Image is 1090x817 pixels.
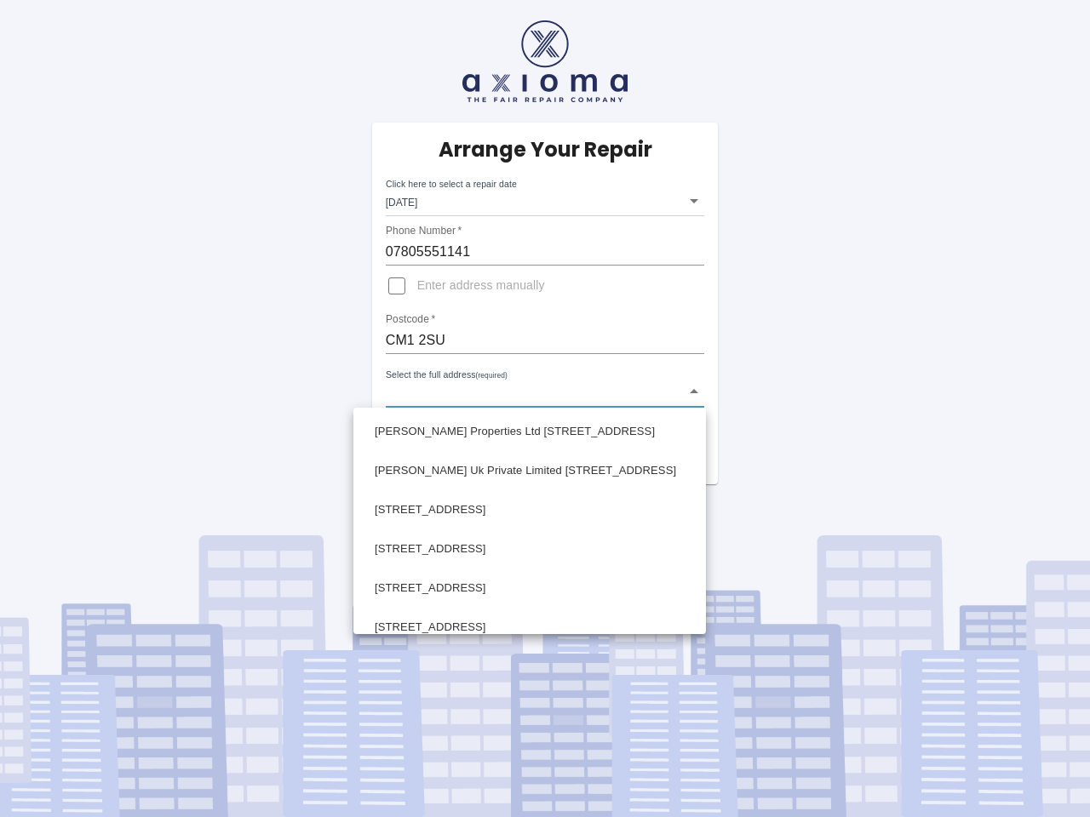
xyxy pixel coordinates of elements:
[358,412,702,451] li: [PERSON_NAME] Properties Ltd [STREET_ADDRESS]
[358,608,702,647] li: [STREET_ADDRESS]
[358,451,702,490] li: [PERSON_NAME] Uk Private Limited [STREET_ADDRESS]
[358,568,702,608] li: [STREET_ADDRESS]
[358,490,702,529] li: [STREET_ADDRESS]
[358,529,702,568] li: [STREET_ADDRESS]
